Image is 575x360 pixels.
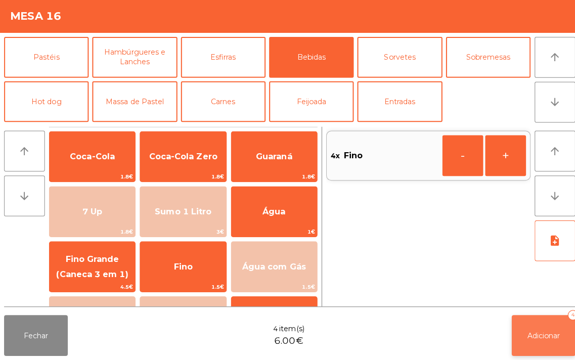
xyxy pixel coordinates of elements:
span: Fino Grande (Caneca 3 em 1) [56,255,127,280]
i: arrow_upward [545,54,557,66]
span: 1€ [230,228,315,238]
button: arrow_upward [530,132,571,173]
span: Adicionar [523,331,556,340]
span: Sumo 1 Litro [154,208,210,217]
div: 4 [563,310,573,321]
button: Massa de Pastel [92,83,175,124]
button: Carnes [180,83,263,124]
button: Bebidas [267,39,351,80]
button: Feijoada [267,83,351,124]
button: arrow_upward [4,132,45,173]
button: Esfirras [180,39,263,80]
span: Fino [172,262,191,272]
button: arrow_downward [530,177,571,217]
button: Fechar [4,316,67,356]
button: Hot dog [4,83,88,124]
span: Guaraná [254,153,290,163]
button: arrow_upward [530,39,571,80]
span: Coca-Cola Zero [148,153,215,163]
button: Sobremesas [443,39,526,80]
button: Adicionar4 [508,316,571,356]
span: 7 Up [82,208,102,217]
button: Hambúrgueres e Lanches [92,39,175,80]
span: 1.5€ [230,283,315,292]
span: 4 [271,324,276,334]
span: 1.8€ [230,173,315,183]
i: arrow_upward [545,147,557,159]
span: Água [260,208,283,217]
i: note_add [545,236,557,248]
button: Sorvetes [355,39,438,80]
button: Pastéis [4,39,88,80]
i: arrow_downward [545,98,557,110]
span: Fino [341,150,360,165]
span: 3€ [139,228,224,238]
i: arrow_upward [18,147,30,159]
span: 4x [328,150,337,165]
button: arrow_downward [530,84,571,124]
button: + [481,137,522,177]
span: 1.8€ [139,173,224,183]
button: note_add [530,221,571,262]
span: 6.00€ [272,334,301,348]
i: arrow_downward [18,191,30,203]
span: 1.5€ [139,283,224,292]
span: 4.5€ [49,283,134,292]
i: arrow_downward [545,191,557,203]
span: 1.8€ [49,228,134,238]
h4: Mesa 16 [10,11,61,26]
button: arrow_downward [4,177,45,217]
span: 1.8€ [49,173,134,183]
span: Coca-Cola [69,153,114,163]
span: Água com Gás [240,262,303,272]
button: Entradas [355,83,438,124]
button: - [439,137,479,177]
span: item(s) [277,324,302,334]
